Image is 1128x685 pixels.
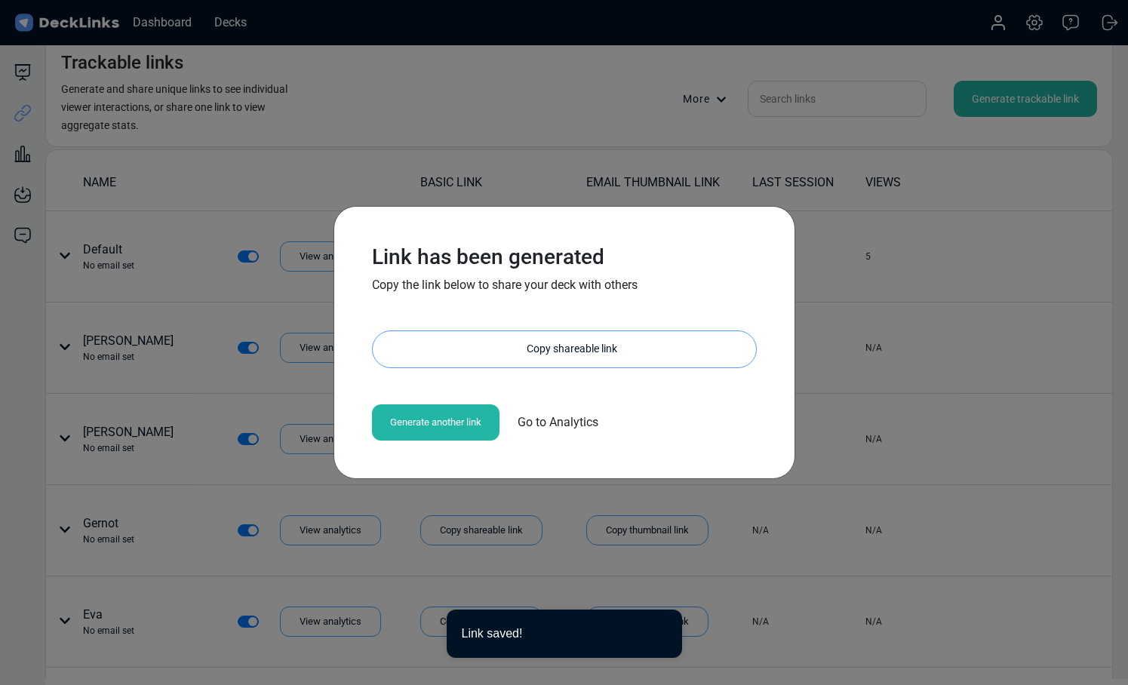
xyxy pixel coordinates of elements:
[462,625,658,643] div: Link saved!
[372,244,757,270] h3: Link has been generated
[518,413,598,432] span: Go to Analytics
[388,331,756,367] div: Copy shareable link
[658,625,667,640] button: close
[372,404,499,441] div: Generate another link
[372,278,638,292] span: Copy the link below to share your deck with others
